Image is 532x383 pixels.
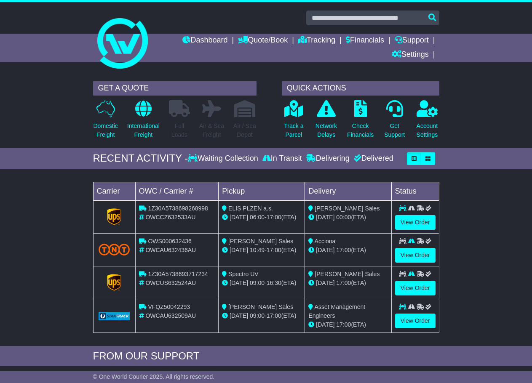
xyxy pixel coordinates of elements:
span: [DATE] [316,214,334,221]
span: © One World Courier 2025. All rights reserved. [93,373,215,380]
span: 00:00 [336,214,351,221]
img: TNT_Domestic.png [99,244,130,255]
span: [DATE] [230,214,248,221]
div: (ETA) [308,279,388,287]
a: View Order [395,248,436,263]
div: - (ETA) [222,213,301,222]
p: Get Support [384,122,405,139]
span: 17:00 [336,321,351,328]
span: 17:00 [336,247,351,253]
span: [DATE] [230,247,248,253]
div: GET A QUOTE [93,81,257,96]
div: (ETA) [308,320,388,329]
div: RECENT ACTIVITY - [93,152,188,165]
img: GetCarrierServiceLogo [107,274,121,291]
td: Status [391,182,439,200]
p: Network Delays [315,122,337,139]
a: GetSupport [384,100,405,144]
span: ELIS PLZEN a.s. [228,205,273,212]
span: 17:00 [267,214,281,221]
img: GetCarrierServiceLogo [107,208,121,225]
a: Track aParcel [283,100,304,144]
p: Domestic Freight [94,122,118,139]
span: 1Z30A5738698268998 [148,205,208,212]
td: Carrier [93,182,135,200]
span: 1Z30A5738693717234 [148,271,208,277]
span: [PERSON_NAME] Sales [315,205,380,212]
div: - (ETA) [222,246,301,255]
a: InternationalFreight [127,100,160,144]
p: Air & Sea Freight [199,122,224,139]
div: QUICK ACTIONS [282,81,439,96]
span: Spectro UV [228,271,259,277]
a: View Order [395,281,436,295]
a: DomesticFreight [93,100,118,144]
div: FROM OUR SUPPORT [93,350,439,362]
a: Tracking [298,34,335,48]
span: OWCUS632524AU [145,279,196,286]
p: International Freight [127,122,160,139]
div: (ETA) [308,246,388,255]
span: 17:00 [267,247,281,253]
a: AccountSettings [416,100,438,144]
span: 17:00 [336,279,351,286]
span: [DATE] [230,279,248,286]
span: OWS000632436 [148,238,192,245]
a: CheckFinancials [347,100,374,144]
div: - (ETA) [222,311,301,320]
span: VFQZ50042293 [148,303,190,310]
span: 17:00 [267,312,281,319]
span: [PERSON_NAME] Sales [228,238,293,245]
p: Account Settings [417,122,438,139]
span: [DATE] [316,321,334,328]
p: Track a Parcel [284,122,303,139]
p: Check Financials [347,122,374,139]
td: OWC / Carrier # [135,182,219,200]
span: OWCAU632509AU [145,312,196,319]
span: [PERSON_NAME] Sales [228,303,293,310]
span: [DATE] [316,279,334,286]
span: [DATE] [316,247,334,253]
span: [DATE] [230,312,248,319]
a: Financials [346,34,384,48]
div: Waiting Collection [188,154,260,163]
span: Acciona [315,238,336,245]
div: Delivering [304,154,352,163]
a: Support [395,34,429,48]
div: - (ETA) [222,279,301,287]
a: Quote/Book [238,34,288,48]
span: [PERSON_NAME] Sales [315,271,380,277]
span: 10:49 [250,247,265,253]
td: Pickup [219,182,305,200]
span: 09:00 [250,279,265,286]
img: GetCarrierServiceLogo [99,312,130,320]
a: Dashboard [182,34,227,48]
span: 06:00 [250,214,265,221]
p: Full Loads [169,122,190,139]
span: 16:30 [267,279,281,286]
a: NetworkDelays [315,100,337,144]
a: View Order [395,314,436,328]
p: Air / Sea Depot [233,122,256,139]
div: Delivered [352,154,393,163]
span: OWCCZ632533AU [145,214,195,221]
span: Asset Management Engineers [308,303,365,319]
span: OWCAU632436AU [145,247,196,253]
a: Settings [392,48,429,62]
a: View Order [395,215,436,230]
div: (ETA) [308,213,388,222]
span: 09:00 [250,312,265,319]
div: In Transit [260,154,304,163]
td: Delivery [305,182,391,200]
